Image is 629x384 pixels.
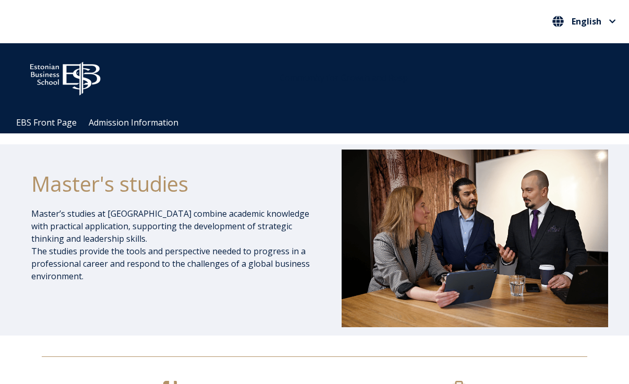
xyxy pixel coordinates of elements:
nav: Select your language [550,13,619,30]
span: Community for Growth and Resp [280,72,408,83]
a: Admission Information [89,117,178,128]
a: EBS Front Page [16,117,77,128]
button: English [550,13,619,30]
h1: Master's studies [31,171,319,197]
img: DSC_1073 [342,150,608,327]
p: Master’s studies at [GEOGRAPHIC_DATA] combine academic knowledge with practical application, supp... [31,207,319,282]
div: Navigation Menu [10,112,629,133]
img: ebs_logo2016_white [21,54,110,98]
span: English [572,17,601,26]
